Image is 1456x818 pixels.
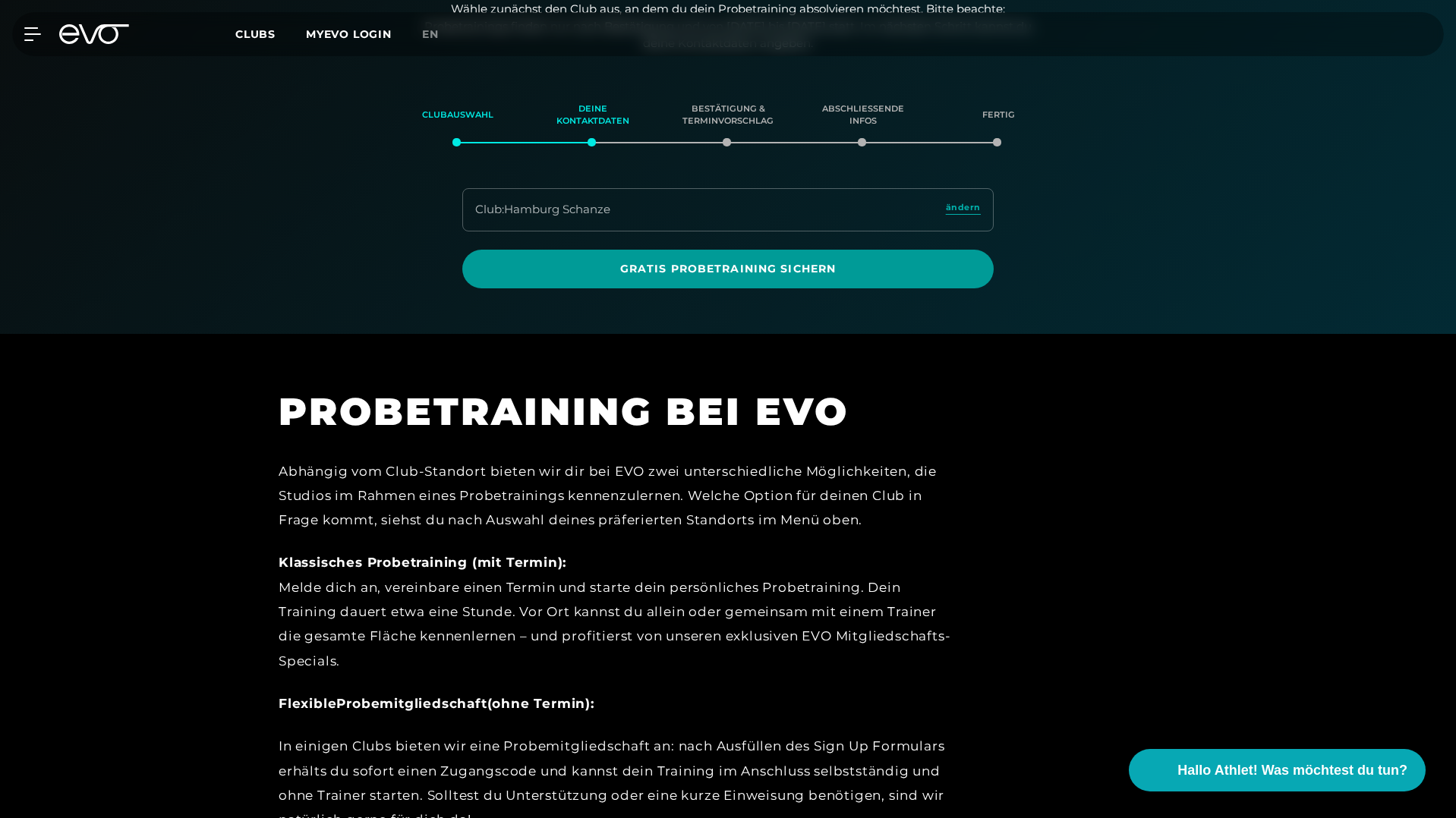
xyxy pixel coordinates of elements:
div: Abhängig vom Club-Standort bieten wir dir bei EVO zwei unterschiedliche Möglichkeiten, die Studio... [279,459,962,533]
span: Hallo Athlet! Was möchtest du tun? [1177,760,1407,781]
a: ändern [946,201,981,219]
span: en [422,27,439,41]
div: Clubauswahl [409,95,506,136]
div: Deine Kontaktdaten [544,95,641,136]
a: en [422,26,457,43]
div: Fertig [950,95,1047,136]
strong: Klassisches Probetraining (mit Termin): [279,555,566,570]
strong: (ohne Termin): [487,696,594,711]
a: MYEVO LOGIN [306,27,392,41]
span: ändern [946,201,981,214]
span: Clubs [235,27,276,41]
a: Clubs [235,27,306,41]
span: Gratis Probetraining sichern [499,261,957,277]
div: Abschließende Infos [815,95,912,136]
div: Club : Hamburg Schanze [475,201,610,219]
a: Gratis Probetraining sichern [462,250,994,288]
strong: Probemitgliedschaft [336,696,487,711]
strong: Flexible [279,696,336,711]
h1: PROBETRAINING BEI EVO [279,387,962,436]
div: Melde dich an, vereinbare einen Termin und starte dein persönliches Probetraining. Dein Training ... [279,550,962,672]
div: Bestätigung & Terminvorschlag [679,95,777,136]
button: Hallo Athlet! Was möchtest du tun? [1129,749,1426,791]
